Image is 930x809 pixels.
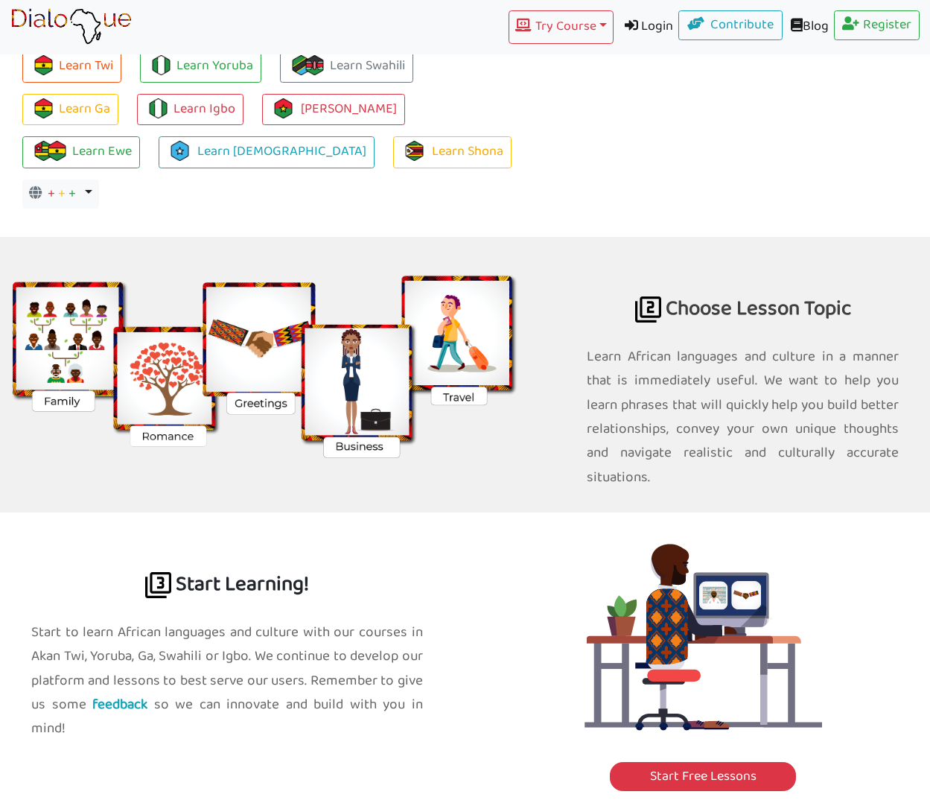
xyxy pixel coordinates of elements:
[783,10,834,44] a: Blog
[614,10,679,44] a: Login
[159,136,375,168] a: Learn [DEMOGRAPHIC_DATA]
[22,180,99,209] button: + + +
[34,55,54,75] img: flag-ghana.106b55d9.png
[137,94,243,126] a: Learn Igbo
[145,572,171,598] img: learn africa
[22,136,140,168] a: Learn Ewe
[404,141,424,161] img: zimbabwe.93903875.png
[58,183,66,206] span: +
[585,544,822,731] img: learn twi: travel and speak akan with Twi language app
[34,98,54,118] img: flag-ghana.106b55d9.png
[393,136,512,168] a: Learn Shona
[10,8,132,45] img: learn African language platform app
[140,51,261,83] a: Learn Yoruba
[262,94,405,126] a: [PERSON_NAME]
[151,55,171,75] img: flag-nigeria.710e75b6.png
[834,10,920,40] a: Register
[22,94,118,126] a: Learn Ga
[10,513,444,613] h2: Start Learning!
[148,98,168,118] img: flag-nigeria.710e75b6.png
[86,693,154,717] a: feedback
[587,237,899,337] h2: Choose Lesson Topic
[280,51,413,83] a: Learn Swahili
[22,51,121,83] button: Learn Twi
[69,183,76,206] span: +
[48,183,55,206] span: +
[305,55,325,75] img: kenya.f9bac8fe.png
[34,141,54,161] img: togo.0c01db91.png
[31,621,423,740] p: Start to learn African languages and culture with our courses in Akan Twi, Yoruba, Ga, Swahili or...
[170,141,190,161] img: somalia.d5236246.png
[273,98,293,118] img: burkina-faso.42b537ce.png
[610,762,796,792] a: Start Free Lessons
[587,345,899,489] p: Learn African languages and culture in a manner that is immediately useful. We want to help you l...
[509,10,613,44] button: Try Course
[291,55,311,75] img: flag-tanzania.fe228584.png
[635,296,661,323] img: africa language for business travel
[47,141,67,161] img: flag-ghana.106b55d9.png
[678,10,783,40] a: Contribute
